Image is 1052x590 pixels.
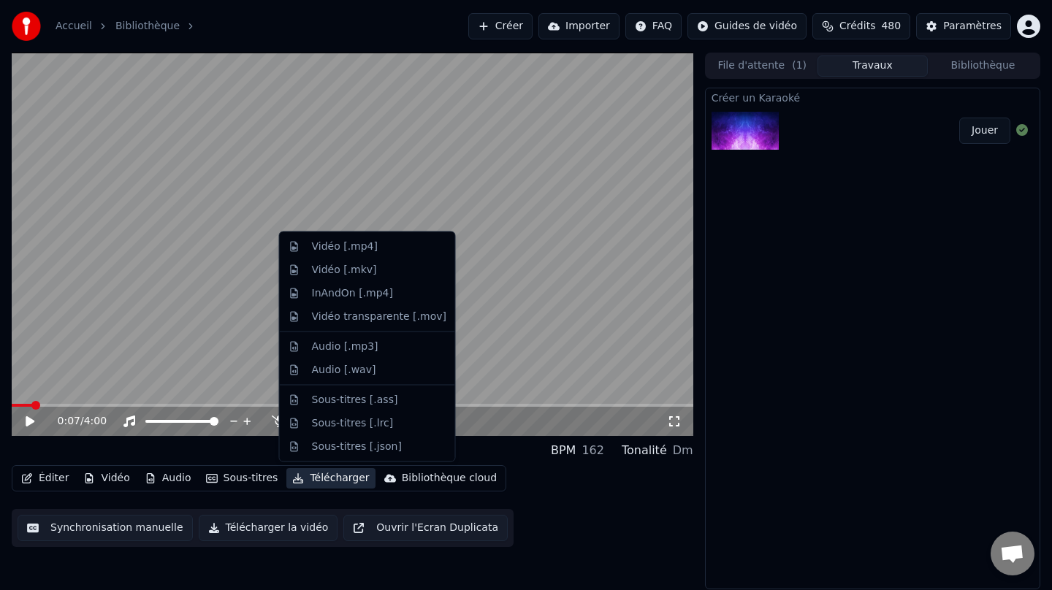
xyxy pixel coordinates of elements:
[817,55,928,77] button: Travaux
[199,515,338,541] button: Télécharger la vidéo
[551,442,576,459] div: BPM
[687,13,807,39] button: Guides de vidéo
[115,19,180,34] a: Bibliothèque
[15,468,75,489] button: Éditer
[84,414,107,429] span: 4:00
[286,468,375,489] button: Télécharger
[538,13,620,39] button: Importer
[916,13,1011,39] button: Paramètres
[792,58,807,73] span: ( 1 )
[18,515,193,541] button: Synchronisation manuelle
[312,309,446,323] div: Vidéo transparente [.mov]
[77,468,135,489] button: Vidéo
[200,468,284,489] button: Sous-titres
[343,515,508,541] button: Ouvrir l'Ecran Duplicata
[56,19,203,34] nav: breadcrumb
[959,118,1010,144] button: Jouer
[881,19,901,34] span: 480
[12,12,41,41] img: youka
[312,362,376,377] div: Audio [.wav]
[812,13,910,39] button: Crédits480
[312,286,394,300] div: InAndOn [.mp4]
[673,442,693,459] div: Dm
[139,468,197,489] button: Audio
[312,262,377,277] div: Vidéo [.mkv]
[312,439,402,453] div: Sous-titres [.json]
[622,442,667,459] div: Tonalité
[56,19,92,34] a: Accueil
[582,442,604,459] div: 162
[839,19,875,34] span: Crédits
[402,471,497,486] div: Bibliothèque cloud
[312,339,378,353] div: Audio [.mp3]
[58,414,93,429] div: /
[928,55,1038,77] button: Bibliothèque
[625,13,682,39] button: FAQ
[312,392,398,407] div: Sous-titres [.ass]
[312,415,394,430] div: Sous-titres [.lrc]
[468,13,533,39] button: Créer
[58,414,80,429] span: 0:07
[943,19,1002,34] div: Paramètres
[706,88,1040,106] div: Créer un Karaoké
[707,55,817,77] button: File d'attente
[991,532,1034,575] a: Ouvrir le chat
[312,240,378,254] div: Vidéo [.mp4]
